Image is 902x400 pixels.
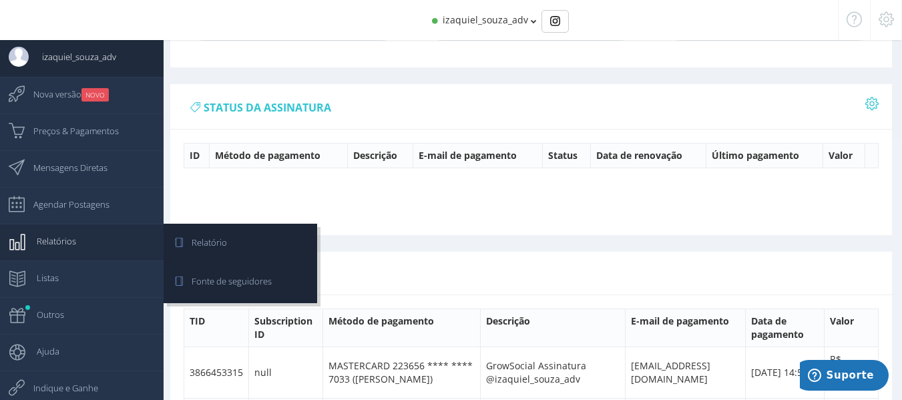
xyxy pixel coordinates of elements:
[800,360,889,393] iframe: Abre um widget para que você possa encontrar mais informações
[20,114,119,148] span: Preços & Pagamentos
[184,347,249,398] td: 3866453315
[20,151,107,184] span: Mensagens Diretas
[23,298,64,331] span: Outros
[184,309,249,347] th: TID
[178,264,272,298] span: Fonte de seguidores
[550,16,560,26] img: Instagram_simple_icon.svg
[323,309,480,347] th: Método de pagamento
[166,226,315,262] a: Relatório
[81,88,109,102] small: NOVO
[480,309,625,347] th: Descrição
[166,264,315,301] a: Fonte de seguidores
[23,261,59,294] span: Listas
[413,143,543,168] th: E-mail de pagamento
[323,347,480,398] td: MASTERCARD 223656 **** **** 7033 ([PERSON_NAME])
[706,143,823,168] th: Último pagamento
[746,309,825,347] th: Data de pagamento
[824,347,878,398] td: R$ 149.90
[625,347,745,398] td: [EMAIL_ADDRESS][DOMAIN_NAME]
[20,188,109,221] span: Agendar Postagens
[543,143,591,168] th: Status
[249,347,323,398] td: null
[20,77,109,111] span: Nova versão
[443,13,528,26] span: izaquiel_souza_adv
[204,100,331,115] span: status da assinatura
[209,143,347,168] th: Método de pagamento
[746,347,825,398] td: [DATE] 14:59
[823,143,865,168] th: Valor
[184,143,210,168] th: ID
[23,335,59,368] span: Ajuda
[591,143,706,168] th: Data de renovação
[625,309,745,347] th: E-mail de pagamento
[347,143,413,168] th: Descrição
[29,40,116,73] span: izaquiel_souza_adv
[23,224,76,258] span: Relatórios
[824,309,878,347] th: Valor
[9,47,29,67] img: User Image
[480,347,625,398] td: GrowSocial Assinatura @izaquiel_souza_adv
[178,226,227,259] span: Relatório
[541,10,569,33] div: Basic example
[249,309,323,347] th: Subscription ID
